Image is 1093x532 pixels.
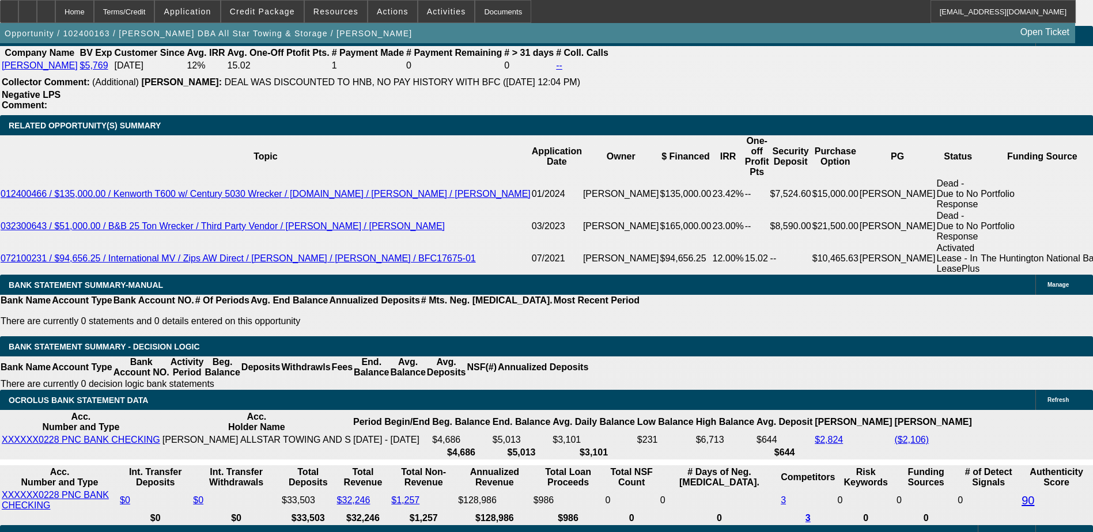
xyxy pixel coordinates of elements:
td: 0 [957,489,1020,511]
th: Low Balance [637,411,694,433]
a: 012400466 / $135,000.00 / Kenworth T600 w/ Century 5030 Wrecker / [DOMAIN_NAME] / [PERSON_NAME] /... [1,189,531,199]
th: Total Non-Revenue [391,466,456,488]
th: $0 [192,512,280,524]
b: # Payment Made [332,48,404,58]
td: $644 [756,434,813,446]
td: 23.00% [712,210,744,242]
th: 0 [837,512,895,524]
th: $1,257 [391,512,456,524]
th: Annualized Revenue [457,466,532,488]
th: IRR [712,135,744,178]
span: BANK STATEMENT SUMMARY-MANUAL [9,280,163,290]
th: Total Loan Proceeds [533,466,604,488]
td: [PERSON_NAME] [583,178,660,210]
td: [DATE] [114,60,186,71]
b: Customer Since [115,48,185,58]
th: Fees [331,356,353,378]
a: 032300643 / $51,000.00 / B&B 25 Ton Wrecker / Third Party Vendor / [PERSON_NAME] / [PERSON_NAME] [1,221,445,231]
th: Sum of the Total NSF Count and Total Overdraft Fee Count from Ocrolus [604,466,658,488]
span: Credit Package [230,7,295,16]
a: $1,257 [391,495,419,505]
th: Application Date [531,135,583,178]
th: Competitors [780,466,835,488]
th: 0 [660,512,779,524]
button: Credit Package [221,1,304,22]
a: 90 [1022,494,1034,507]
th: # Days of Neg. [MEDICAL_DATA]. [660,466,779,488]
b: [PERSON_NAME]: [141,77,222,87]
th: 0 [604,512,658,524]
td: 0 [896,489,956,511]
td: $986 [533,489,604,511]
td: Activated Lease - In LeasePlus [936,242,980,275]
span: RELATED OPPORTUNITY(S) SUMMARY [9,121,161,130]
a: $0 [193,495,203,505]
button: Actions [368,1,417,22]
td: 0 [406,60,502,71]
b: BV Exp [80,48,112,58]
th: Avg. Balance [389,356,426,378]
td: 1 [331,60,404,71]
a: XXXXXX0228 PNC BANK CHECKING [2,490,109,510]
td: [PERSON_NAME] [583,242,660,275]
a: 072100231 / $94,656.25 / International MV / Zips AW Direct / [PERSON_NAME] / [PERSON_NAME] / BFC1... [1,253,476,263]
th: Owner [583,135,660,178]
a: 3 [805,513,811,523]
p: There are currently 0 statements and 0 details entered on this opportunity [1,316,640,326]
td: $231 [637,434,694,446]
span: OCROLUS BANK STATEMENT DATA [9,396,148,405]
th: Most Recent Period [553,295,640,306]
th: Risk Keywords [837,466,895,488]
b: Avg. IRR [187,48,225,58]
td: Dead - Due to No Response [936,178,980,210]
th: PG [859,135,936,178]
td: [PERSON_NAME] [583,210,660,242]
th: Beg. Balance [432,411,490,433]
a: $32,246 [337,495,370,505]
td: $165,000.00 [660,210,712,242]
td: $10,465.63 [812,242,859,275]
th: Withdrawls [281,356,331,378]
th: $33,503 [281,512,335,524]
td: [PERSON_NAME] [859,178,936,210]
th: High Balance [695,411,755,433]
th: End. Balance [353,356,389,378]
th: Account Type [51,356,113,378]
td: $5,013 [492,434,551,446]
th: Bank Account NO. [113,356,170,378]
td: 01/2024 [531,178,583,210]
td: 12.00% [712,242,744,275]
th: Authenticity Score [1021,466,1092,488]
span: (Additional) [92,77,139,87]
th: Account Type [51,295,113,306]
td: 03/2023 [531,210,583,242]
span: Refresh [1047,397,1069,403]
td: -- [770,242,812,275]
th: Int. Transfer Deposits [119,466,191,488]
th: Acc. Number and Type [1,411,161,433]
th: Purchase Option [812,135,859,178]
a: Open Ticket [1016,22,1074,42]
td: $33,503 [281,489,335,511]
th: $32,246 [336,512,390,524]
td: 15.02 [744,242,770,275]
th: Total Deposits [281,466,335,488]
th: $5,013 [492,447,551,458]
b: # Coll. Calls [556,48,608,58]
td: 15.02 [227,60,330,71]
td: $4,686 [432,434,490,446]
th: Deposits [241,356,281,378]
a: $5,769 [80,60,108,70]
button: Application [155,1,220,22]
span: Application [164,7,211,16]
span: Bank Statement Summary - Decision Logic [9,342,200,351]
td: -- [744,210,770,242]
th: Bank Account NO. [113,295,195,306]
td: $15,000.00 [812,178,859,210]
td: 0 [837,489,895,511]
td: 0 [604,489,658,511]
th: $4,686 [432,447,490,458]
button: Resources [305,1,367,22]
th: 0 [896,512,956,524]
th: Annualized Deposits [497,356,589,378]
